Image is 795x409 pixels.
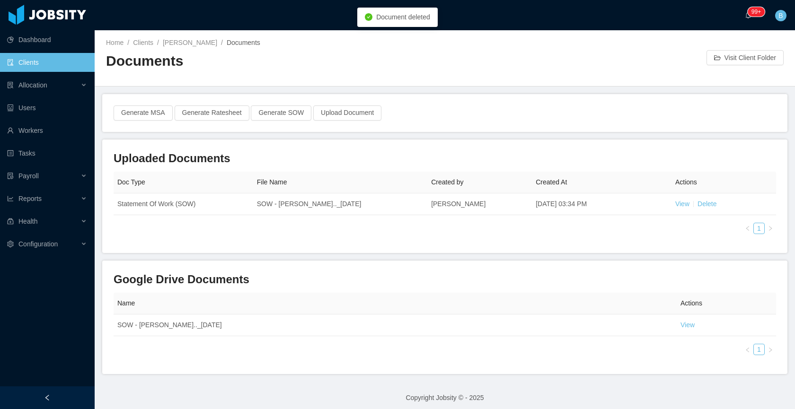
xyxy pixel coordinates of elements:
a: icon: robotUsers [7,98,87,117]
h3: Google Drive Documents [114,272,776,287]
td: SOW - [PERSON_NAME].._[DATE] [253,193,427,215]
td: [DATE] 03:34 PM [532,193,671,215]
button: Upload Document [313,105,381,121]
td: Statement Of Work (SOW) [114,193,253,215]
li: Previous Page [742,344,753,355]
span: Reports [18,195,42,202]
a: View [680,321,695,329]
td: SOW - [PERSON_NAME].._[DATE] [114,314,677,336]
span: / [221,39,223,46]
a: Delete [698,200,716,208]
a: icon: pie-chartDashboard [7,30,87,49]
span: Created by [431,178,463,186]
i: icon: left [745,226,751,231]
td: [PERSON_NAME] [427,193,532,215]
span: Actions [675,178,697,186]
button: Generate SOW [251,105,311,121]
a: Clients [133,39,153,46]
i: icon: right [768,347,773,353]
a: 1 [754,344,764,355]
a: View [675,200,689,208]
span: Actions [680,299,702,307]
i: icon: left [745,347,751,353]
i: icon: medicine-box [7,218,14,225]
span: Documents [227,39,260,46]
a: icon: auditClients [7,53,87,72]
h3: Uploaded Documents [114,151,776,166]
button: Generate Ratesheet [175,105,249,121]
a: icon: profileTasks [7,144,87,163]
i: icon: solution [7,82,14,88]
span: Name [117,299,135,307]
span: Health [18,218,37,225]
button: icon: folder-openVisit Client Folder [707,50,784,65]
span: Document deleted [376,13,430,21]
span: Allocation [18,81,47,89]
a: icon: userWorkers [7,121,87,140]
i: icon: right [768,226,773,231]
li: Next Page [765,223,776,234]
i: icon: bell [745,12,751,18]
span: File Name [257,178,287,186]
span: Payroll [18,172,39,180]
span: Created At [536,178,567,186]
span: B [778,10,783,21]
span: Doc Type [117,178,145,186]
span: Configuration [18,240,58,248]
a: 1 [754,223,764,234]
li: Next Page [765,344,776,355]
i: icon: file-protect [7,173,14,179]
li: 1 [753,223,765,234]
button: Generate MSA [114,105,173,121]
h2: Documents [106,52,445,71]
li: Previous Page [742,223,753,234]
a: [PERSON_NAME] [163,39,217,46]
i: icon: check-circle [365,13,372,21]
span: / [127,39,129,46]
i: icon: setting [7,241,14,247]
i: icon: line-chart [7,195,14,202]
li: 1 [753,344,765,355]
a: Home [106,39,124,46]
span: / [157,39,159,46]
sup: 245 [748,7,765,17]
